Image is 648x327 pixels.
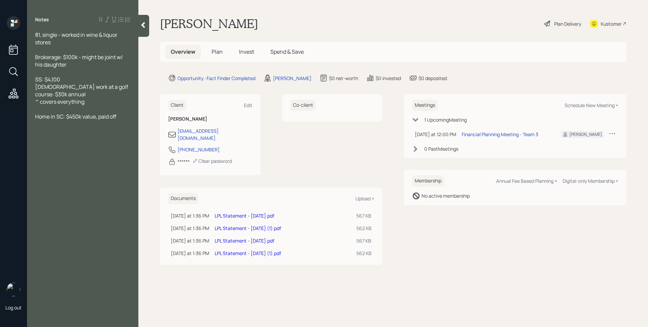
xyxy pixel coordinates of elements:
span: SS: $4,100 [DEMOGRAPHIC_DATA] work at a golf course: $30k annual ^ covers everything [35,76,129,105]
h6: [PERSON_NAME] [168,116,252,122]
label: Notes [35,16,49,23]
div: 1 Upcoming Meeting [424,116,467,123]
div: [EMAIL_ADDRESS][DOMAIN_NAME] [178,127,252,142]
div: Schedule New Meeting + [565,102,618,108]
span: Plan [212,48,223,55]
div: Kustomer [601,20,622,27]
div: 562 KB [356,225,372,232]
div: No active membership [422,192,470,199]
div: [DATE] at 12:00 PM [415,131,456,138]
div: Upload + [355,195,374,202]
span: 81, single - worked in wine & liquor stores [35,31,118,46]
div: [DATE] at 1:36 PM [171,250,209,257]
h6: Documents [168,193,198,204]
a: LPL Statement - [DATE] (1).pdf [215,250,281,256]
div: [PHONE_NUMBER] [178,146,220,153]
div: Edit [244,102,252,108]
span: Overview [171,48,195,55]
div: Digital-only Membership + [563,178,618,184]
span: Brokerage: $100k - might be joint w/ his daughter [35,53,124,68]
h6: Meetings [412,100,438,111]
div: [DATE] at 1:36 PM [171,225,209,232]
div: $0 invested [376,75,401,82]
div: 0 Past Meeting s [424,145,458,152]
span: Invest [239,48,254,55]
h6: Co-client [290,100,316,111]
span: Home in SC: $450k value, paid off [35,113,116,120]
div: Clear password [192,158,232,164]
img: james-distasi-headshot.png [7,283,20,296]
a: LPL Statement - [DATE].pdf [215,237,274,244]
div: Log out [5,304,22,311]
span: Spend & Save [270,48,304,55]
div: 567 KB [356,237,372,244]
div: [DATE] at 1:36 PM [171,237,209,244]
div: [PERSON_NAME] [273,75,312,82]
div: 562 KB [356,250,372,257]
h1: [PERSON_NAME] [160,16,258,31]
div: Plan Delivery [554,20,581,27]
a: LPL Statement - [DATE].pdf [215,212,274,219]
div: 567 KB [356,212,372,219]
h6: Client [168,100,186,111]
div: Annual Fee Based Planning + [496,178,557,184]
div: $0 deposited [418,75,447,82]
div: [PERSON_NAME] [569,131,602,137]
a: LPL Statement - [DATE] (1).pdf [215,225,281,231]
h6: Membership [412,175,444,186]
div: Financial Planning Meeting - Team 3 [462,131,538,138]
div: Opportunity · Fact Finder Completed [178,75,255,82]
div: $0 net-worth [329,75,358,82]
div: [DATE] at 1:36 PM [171,212,209,219]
